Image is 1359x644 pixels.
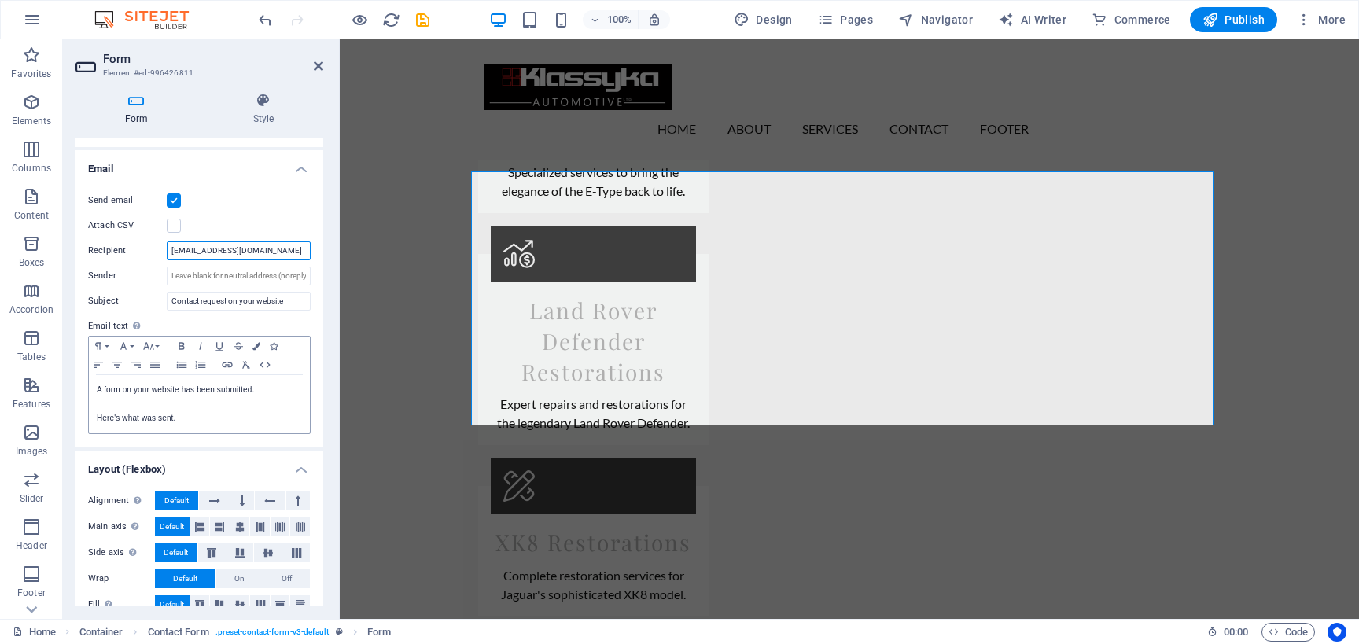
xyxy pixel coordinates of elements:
[229,337,248,355] button: Strikethrough
[892,7,979,32] button: Navigator
[103,52,323,66] h2: Form
[20,492,44,505] p: Slider
[367,623,391,642] span: Click to select. Double-click to edit
[12,162,51,175] p: Columns
[155,569,215,588] button: Default
[216,569,263,588] button: On
[350,10,369,29] button: Click here to leave preview mode and continue editing
[79,623,123,642] span: Click to select. Double-click to edit
[265,337,282,355] button: Icons
[1235,626,1237,638] span: :
[1092,12,1171,28] span: Commerce
[898,12,973,28] span: Navigator
[606,10,632,29] h6: 100%
[191,337,210,355] button: Italic (Ctrl+I)
[88,317,311,336] label: Email text
[167,292,311,311] input: Email subject...
[1224,623,1248,642] span: 00 00
[256,10,274,29] button: undo
[17,587,46,599] p: Footer
[12,115,52,127] p: Elements
[1207,623,1249,642] h6: Session time
[204,93,323,126] h4: Style
[79,623,392,642] nav: breadcrumb
[14,209,49,222] p: Content
[583,10,639,29] button: 100%
[727,7,799,32] button: Design
[215,623,330,642] span: . preset-contact-form-v3-default
[88,595,155,614] label: Fill
[1085,7,1177,32] button: Commerce
[172,337,191,355] button: Bold (Ctrl+B)
[160,517,184,536] span: Default
[256,355,274,374] button: HTML
[75,451,323,479] h4: Layout (Flexbox)
[145,355,164,374] button: Align Justify
[263,569,310,588] button: Off
[336,627,343,636] i: This element is a customizable preset
[191,355,210,374] button: Ordered List
[16,445,48,458] p: Images
[11,68,51,80] p: Favorites
[75,93,204,126] h4: Form
[88,216,167,235] label: Attach CSV
[155,595,190,614] button: Default
[13,398,50,410] p: Features
[1296,12,1346,28] span: More
[89,355,108,374] button: Align Left
[97,411,302,425] p: Here's what was sent.
[88,517,155,536] label: Main axis
[1202,12,1265,28] span: Publish
[88,267,167,285] label: Sender
[114,337,139,355] button: Font Family
[108,355,127,374] button: Align Center
[382,11,400,29] i: Reload page
[97,383,302,397] p: A form on your website has been submitted.
[210,337,229,355] button: Underline (Ctrl+U)
[160,595,184,614] span: Default
[13,623,56,642] a: Click to cancel selection. Double-click to open Pages
[17,351,46,363] p: Tables
[88,292,167,311] label: Subject
[1290,7,1352,32] button: More
[139,337,164,355] button: Font Size
[90,10,208,29] img: Editor Logo
[282,569,292,588] span: Off
[414,11,432,29] i: Save (Ctrl+S)
[167,241,311,260] input: Leave blank for customer address...
[173,569,197,588] span: Default
[234,569,245,588] span: On
[164,543,188,562] span: Default
[1269,623,1308,642] span: Code
[103,66,292,80] h3: Element #ed-996426811
[413,10,432,29] button: save
[88,191,167,210] label: Send email
[1190,7,1277,32] button: Publish
[148,623,209,642] span: Click to select. Double-click to edit
[155,517,190,536] button: Default
[88,569,155,588] label: Wrap
[1261,623,1315,642] button: Code
[248,337,265,355] button: Colors
[164,491,189,510] span: Default
[992,7,1073,32] button: AI Writer
[127,355,145,374] button: Align Right
[1328,623,1346,642] button: Usercentrics
[256,11,274,29] i: Undo: Change recipient (Ctrl+Z)
[172,355,191,374] button: Unordered List
[155,491,198,510] button: Default
[88,241,167,260] label: Recipient
[19,256,45,269] p: Boxes
[812,7,879,32] button: Pages
[88,543,155,562] label: Side axis
[89,337,114,355] button: Paragraph Format
[9,304,53,316] p: Accordion
[218,355,237,374] button: Insert Link
[734,12,793,28] span: Design
[155,543,197,562] button: Default
[75,150,323,178] h4: Email
[88,491,155,510] label: Alignment
[818,12,873,28] span: Pages
[167,267,311,285] input: Leave blank for neutral address (noreply@sitehub.io)
[381,10,400,29] button: reload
